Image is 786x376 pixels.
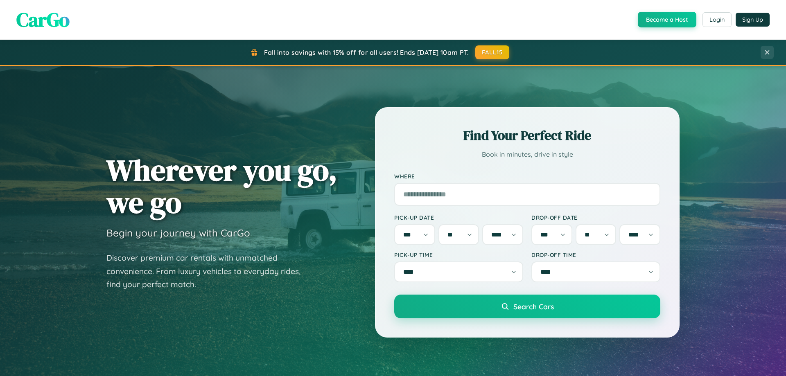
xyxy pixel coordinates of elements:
span: Fall into savings with 15% off for all users! Ends [DATE] 10am PT. [264,48,469,56]
label: Pick-up Time [394,251,523,258]
button: Search Cars [394,295,660,318]
label: Drop-off Date [531,214,660,221]
label: Pick-up Date [394,214,523,221]
button: Login [702,12,732,27]
h2: Find Your Perfect Ride [394,126,660,144]
button: Become a Host [638,12,696,27]
h3: Begin your journey with CarGo [106,227,250,239]
button: Sign Up [736,13,770,27]
p: Book in minutes, drive in style [394,149,660,160]
label: Drop-off Time [531,251,660,258]
h1: Wherever you go, we go [106,154,337,218]
p: Discover premium car rentals with unmatched convenience. From luxury vehicles to everyday rides, ... [106,251,311,291]
span: Search Cars [513,302,554,311]
button: FALL15 [475,45,510,59]
span: CarGo [16,6,70,33]
label: Where [394,173,660,180]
